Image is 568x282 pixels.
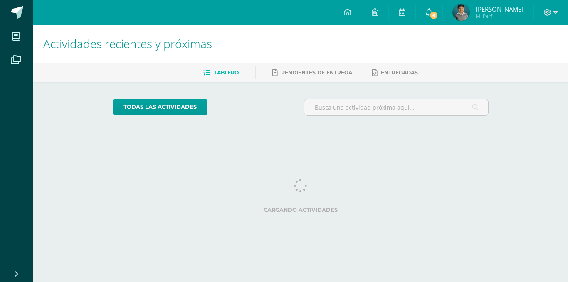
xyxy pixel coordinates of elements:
[476,5,524,13] span: [PERSON_NAME]
[476,12,524,20] span: Mi Perfil
[203,66,239,79] a: Tablero
[113,99,207,115] a: todas las Actividades
[304,99,489,115] input: Busca una actividad próxima aquí...
[214,69,239,76] span: Tablero
[381,69,418,76] span: Entregadas
[272,66,352,79] a: Pendientes de entrega
[281,69,352,76] span: Pendientes de entrega
[453,4,469,21] img: 5c8b1f3f44a627ae4c969c3f08edc4c6.png
[43,36,212,51] span: Actividades recientes y próximas
[429,11,438,20] span: 6
[372,66,418,79] a: Entregadas
[113,207,489,213] label: Cargando actividades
